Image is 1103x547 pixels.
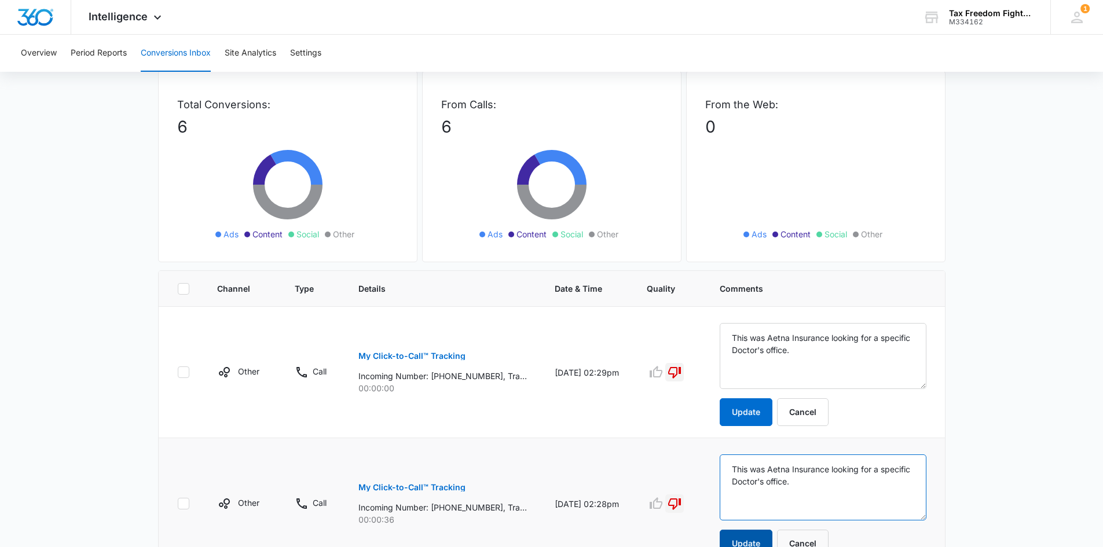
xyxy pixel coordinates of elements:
div: account id [949,18,1034,26]
span: Intelligence [89,10,148,23]
span: Ads [223,228,239,240]
td: [DATE] 02:29pm [541,307,633,438]
p: Other [238,497,259,509]
p: My Click-to-Call™ Tracking [358,483,466,491]
span: Other [861,228,882,240]
span: Quality [647,282,675,295]
p: From Calls: [441,97,662,112]
p: Call [313,365,327,377]
p: Incoming Number: [PHONE_NUMBER], Tracking Number: [PHONE_NUMBER], Ring To: [PHONE_NUMBER], Caller... [358,370,527,382]
p: 00:00:00 [358,382,527,394]
button: Settings [290,35,321,72]
span: Date & Time [555,282,602,295]
div: account name [949,9,1034,18]
span: Channel [217,282,251,295]
span: Content [252,228,283,240]
textarea: This was Aetna Insurance looking for a specific Doctor's office. [720,323,926,389]
button: Cancel [777,398,829,426]
span: Type [295,282,314,295]
button: Site Analytics [225,35,276,72]
button: Overview [21,35,57,72]
span: Details [358,282,510,295]
span: Other [597,228,618,240]
span: Ads [752,228,767,240]
span: 1 [1080,4,1090,13]
p: 00:00:36 [358,513,527,526]
p: 6 [441,115,662,139]
button: Update [720,398,772,426]
p: Incoming Number: [PHONE_NUMBER], Tracking Number: [PHONE_NUMBER], Ring To: [PHONE_NUMBER], Caller... [358,501,527,513]
span: Content [780,228,811,240]
p: Total Conversions: [177,97,398,112]
span: Ads [488,228,503,240]
span: Social [296,228,319,240]
button: Period Reports [71,35,127,72]
textarea: This was Aetna Insurance looking for a specific Doctor's office. [720,454,926,520]
span: Social [824,228,847,240]
p: 0 [705,115,926,139]
span: Other [333,228,354,240]
div: notifications count [1080,4,1090,13]
p: Other [238,365,259,377]
button: My Click-to-Call™ Tracking [358,342,466,370]
p: My Click-to-Call™ Tracking [358,352,466,360]
button: My Click-to-Call™ Tracking [358,473,466,501]
p: Call [313,497,327,509]
span: Social [560,228,583,240]
p: From the Web: [705,97,926,112]
span: Content [516,228,547,240]
p: 6 [177,115,398,139]
span: Comments [720,282,909,295]
button: Conversions Inbox [141,35,211,72]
